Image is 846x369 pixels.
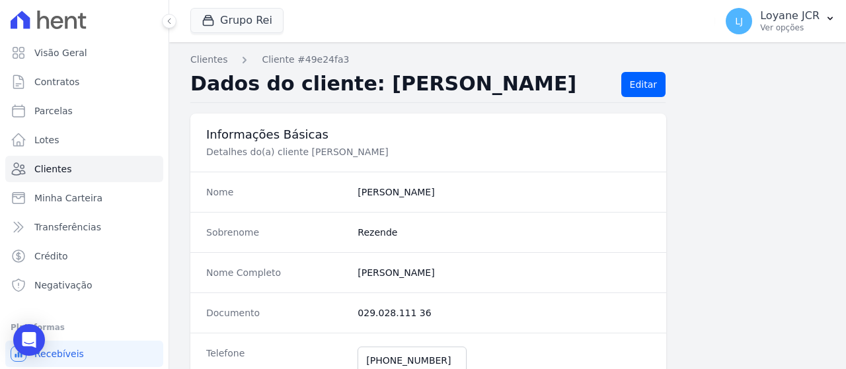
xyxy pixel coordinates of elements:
[5,214,163,240] a: Transferências
[735,17,743,26] span: LJ
[358,185,650,199] dd: [PERSON_NAME]
[5,40,163,66] a: Visão Geral
[5,69,163,95] a: Contratos
[358,266,650,279] dd: [PERSON_NAME]
[5,127,163,153] a: Lotes
[34,191,102,205] span: Minha Carteira
[13,324,45,356] div: Open Intercom Messenger
[34,220,101,234] span: Transferências
[358,226,650,239] dd: Rezende
[5,185,163,211] a: Minha Carteira
[206,145,650,158] p: Detalhes do(a) cliente [PERSON_NAME]
[190,53,227,67] a: Clientes
[34,162,71,176] span: Clientes
[5,243,163,269] a: Crédito
[206,127,650,143] h3: Informações Básicas
[621,72,666,97] a: Editar
[5,98,163,124] a: Parcelas
[34,279,93,292] span: Negativação
[11,319,158,335] div: Plataformas
[34,75,79,88] span: Contratos
[206,266,347,279] dt: Nome Completo
[190,72,611,97] h2: Dados do cliente: [PERSON_NAME]
[262,53,349,67] a: Cliente #49e24fa3
[358,306,650,319] dd: 029.028.111 36
[34,250,68,263] span: Crédito
[5,156,163,182] a: Clientes
[5,341,163,367] a: Recebíveis
[206,226,347,239] dt: Sobrenome
[34,133,59,147] span: Lotes
[34,347,84,360] span: Recebíveis
[190,8,284,33] button: Grupo Rei
[760,9,820,22] p: Loyane JCR
[5,272,163,298] a: Negativação
[715,3,846,40] button: LJ Loyane JCR Ver opções
[34,46,87,59] span: Visão Geral
[760,22,820,33] p: Ver opções
[190,53,825,67] nav: Breadcrumb
[206,306,347,319] dt: Documento
[34,104,73,117] span: Parcelas
[206,185,347,199] dt: Nome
